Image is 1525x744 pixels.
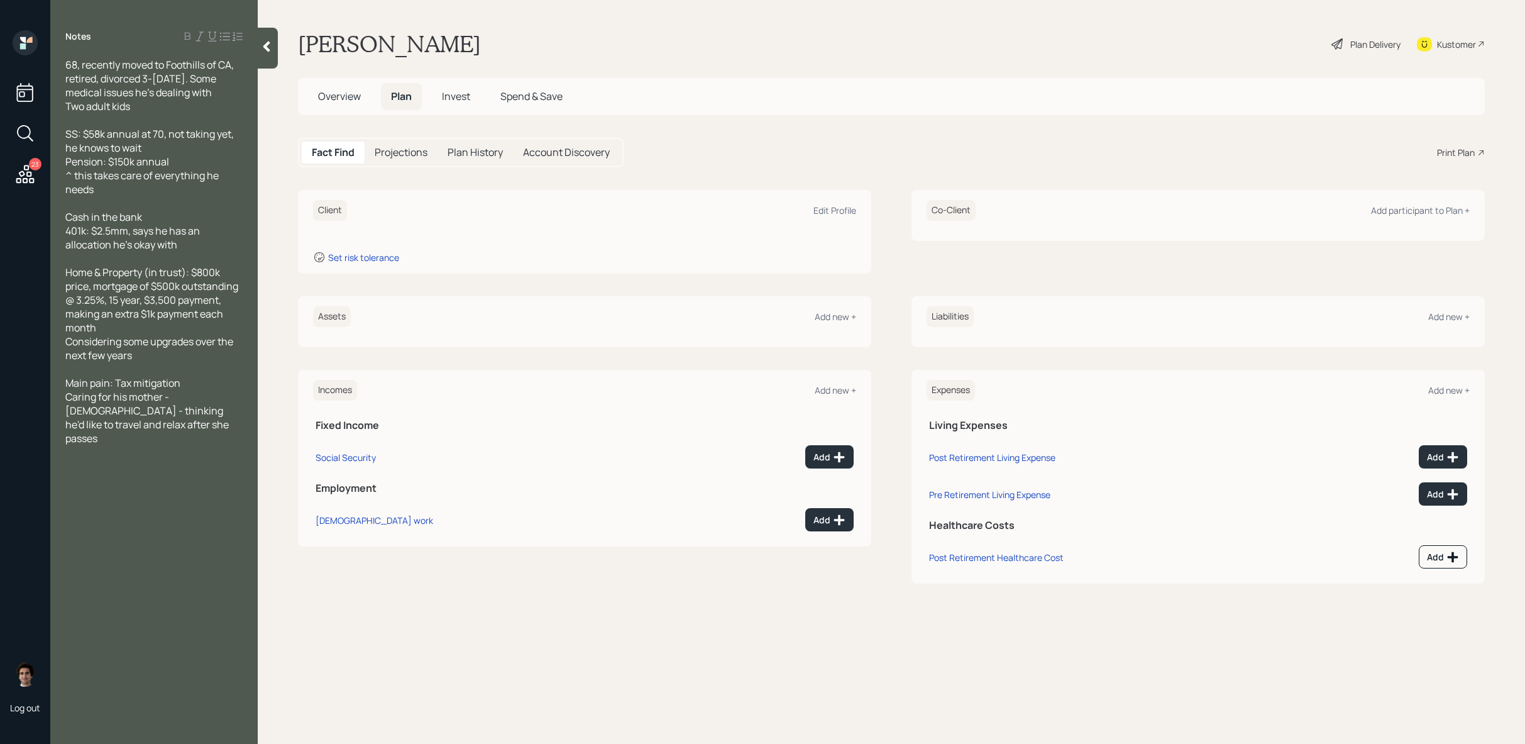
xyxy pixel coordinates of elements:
button: Add [805,445,854,469]
h5: Living Expenses [929,419,1467,431]
div: Add new + [1428,384,1470,396]
div: Print Plan [1437,146,1475,159]
div: Add [1427,488,1459,501]
div: Social Security [316,452,376,464]
div: Post Retirement Living Expense [929,452,1055,464]
span: Plan [391,89,412,103]
label: Notes [65,30,91,43]
h6: Client [313,200,347,221]
h5: Plan History [448,147,503,158]
h5: Healthcare Costs [929,519,1467,531]
div: Pre Retirement Living Expense [929,489,1050,501]
h5: Account Discovery [523,147,610,158]
div: Add new + [1428,311,1470,323]
img: harrison-schaefer-headshot-2.png [13,662,38,687]
span: Cash in the bank 401k: $2.5mm, says he has an allocation he's okay with [65,210,202,252]
button: Add [1419,445,1467,469]
div: Log out [10,702,40,714]
h5: Projections [375,147,427,158]
button: Add [1419,482,1467,506]
div: [DEMOGRAPHIC_DATA] work [316,514,433,526]
div: Add [813,451,845,464]
h6: Co-Client [927,200,976,221]
span: SS: $58k annual at 70, not taking yet, he knows to wait Pension: $150k annual ^ this takes care o... [65,127,236,196]
h5: Fact Find [312,147,355,158]
div: Kustomer [1437,38,1476,51]
span: Spend & Save [500,89,563,103]
span: 68, recently moved to Foothills of CA, retired, divorced 3-[DATE]. Some medical issues he's deali... [65,58,236,113]
span: Home & Property (in trust): $800k price, mortgage of $500k outstanding @ 3.25%, 15 year, $3,500 p... [65,265,240,362]
span: Invest [442,89,470,103]
h6: Liabilities [927,306,974,327]
div: Edit Profile [813,204,856,216]
h6: Incomes [313,380,357,401]
h6: Assets [313,306,351,327]
button: Add [805,508,854,531]
h6: Expenses [927,380,975,401]
div: Add participant to Plan + [1371,204,1470,216]
div: Set risk tolerance [328,252,399,264]
button: Add [1419,545,1467,569]
h1: [PERSON_NAME] [298,30,481,58]
div: Plan Delivery [1350,38,1401,51]
span: Main pain: Tax mitigation Caring for his mother - [DEMOGRAPHIC_DATA] - thinking he'd like to trav... [65,376,231,445]
div: 23 [29,158,41,170]
div: Post Retirement Healthcare Cost [929,552,1064,564]
div: Add new + [815,384,856,396]
h5: Fixed Income [316,419,854,431]
div: Add new + [815,311,856,323]
div: Add [1427,551,1459,564]
div: Add [813,514,845,526]
h5: Employment [316,482,854,494]
span: Overview [318,89,361,103]
div: Add [1427,451,1459,464]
